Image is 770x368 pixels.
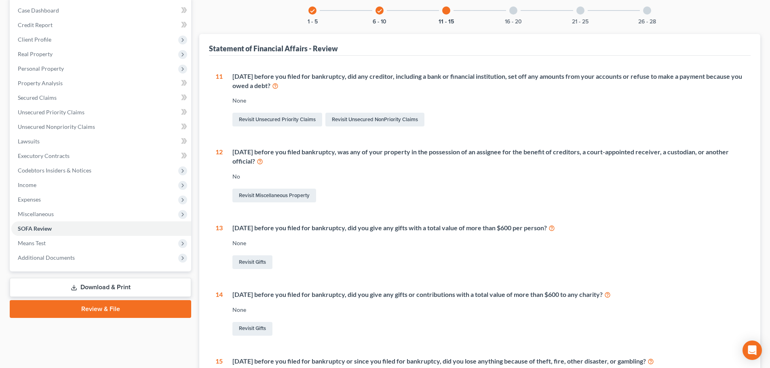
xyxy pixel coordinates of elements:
a: Secured Claims [11,90,191,105]
span: Means Test [18,240,46,246]
span: Credit Report [18,21,53,28]
span: Unsecured Priority Claims [18,109,84,116]
i: check [310,8,315,14]
span: Miscellaneous [18,210,54,217]
span: SOFA Review [18,225,52,232]
a: Unsecured Priority Claims [11,105,191,120]
div: Open Intercom Messenger [743,341,762,360]
div: Statement of Financial Affairs - Review [209,44,338,53]
div: None [232,306,744,314]
a: Download & Print [10,278,191,297]
div: 12 [215,147,223,204]
div: 11 [215,72,223,128]
a: Revisit Miscellaneous Property [232,189,316,202]
a: Executory Contracts [11,149,191,163]
a: Lawsuits [11,134,191,149]
div: 14 [215,290,223,337]
span: Lawsuits [18,138,40,145]
a: Credit Report [11,18,191,32]
button: 1 - 5 [308,19,318,25]
div: No [232,172,744,181]
button: 26 - 28 [638,19,656,25]
a: Revisit Unsecured Priority Claims [232,113,322,126]
span: Personal Property [18,65,64,72]
a: Revisit Unsecured NonPriority Claims [325,113,424,126]
div: [DATE] before you filed for bankruptcy, did you give any gifts with a total value of more than $6... [232,223,744,233]
button: 6 - 10 [373,19,386,25]
a: Property Analysis [11,76,191,90]
div: None [232,239,744,247]
span: Codebtors Insiders & Notices [18,167,91,174]
span: Unsecured Nonpriority Claims [18,123,95,130]
span: Real Property [18,50,53,57]
span: Additional Documents [18,254,75,261]
button: 16 - 20 [505,19,522,25]
button: 21 - 25 [572,19,589,25]
div: None [232,97,744,105]
a: Case Dashboard [11,3,191,18]
button: 11 - 15 [439,19,454,25]
div: [DATE] before you filed for bankruptcy, did you give any gifts or contributions with a total valu... [232,290,744,299]
span: Secured Claims [18,94,57,101]
a: SOFA Review [11,221,191,236]
div: 13 [215,223,223,271]
a: Review & File [10,300,191,318]
div: [DATE] before you filed for bankruptcy or since you filed for bankruptcy, did you lose anything b... [232,357,744,366]
div: [DATE] before you filed bankruptcy, was any of your property in the possession of an assignee for... [232,147,744,166]
span: Expenses [18,196,41,203]
a: Revisit Gifts [232,322,272,336]
span: Client Profile [18,36,51,43]
span: Executory Contracts [18,152,70,159]
i: check [377,8,382,14]
span: Property Analysis [18,80,63,86]
div: [DATE] before you filed for bankruptcy, did any creditor, including a bank or financial instituti... [232,72,744,90]
span: Case Dashboard [18,7,59,14]
span: Income [18,181,36,188]
a: Unsecured Nonpriority Claims [11,120,191,134]
a: Revisit Gifts [232,255,272,269]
